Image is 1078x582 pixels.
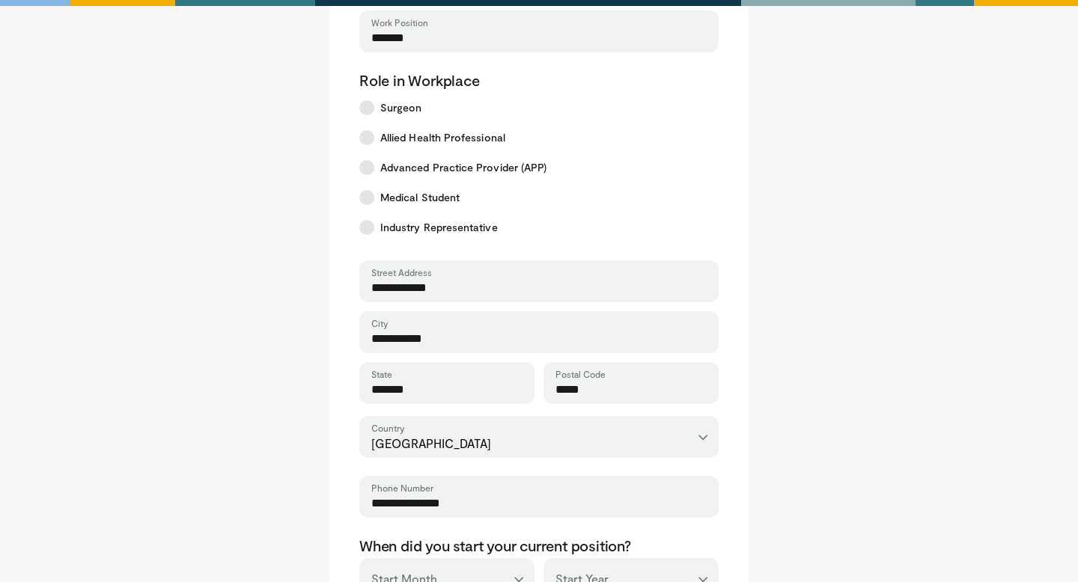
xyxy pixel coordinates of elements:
[380,190,460,205] span: Medical Student
[555,368,606,380] label: Postal Code
[380,220,498,235] span: Industry Representative
[359,70,719,90] p: Role in Workplace
[380,100,422,115] span: Surgeon
[359,536,719,555] p: When did you start your current position?
[371,16,428,28] label: Work Position
[380,160,546,175] span: Advanced Practice Provider (APP)
[371,266,432,278] label: Street Address
[371,317,388,329] label: City
[371,482,433,494] label: Phone Number
[371,368,392,380] label: State
[380,130,505,145] span: Allied Health Professional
